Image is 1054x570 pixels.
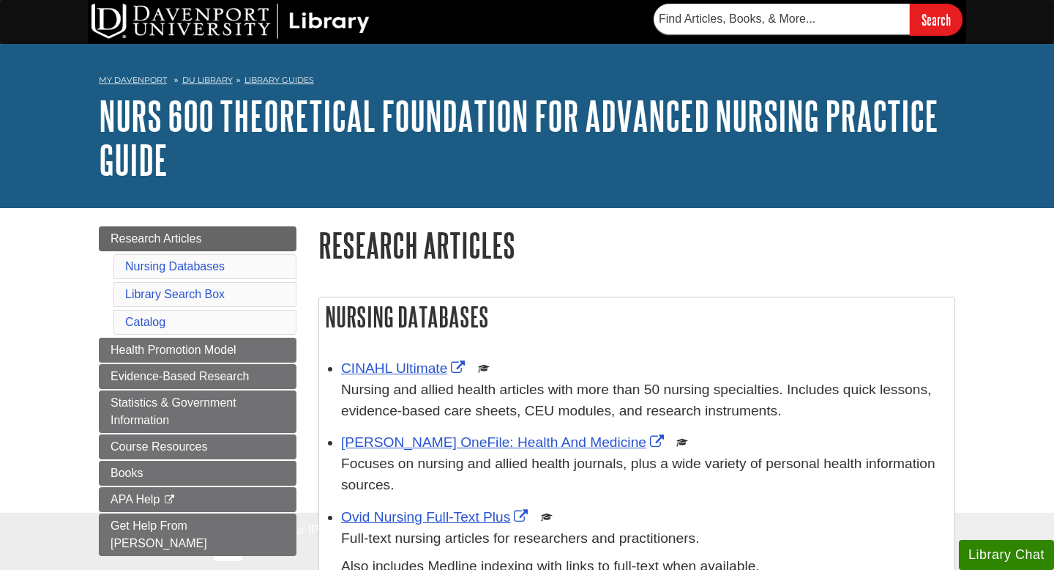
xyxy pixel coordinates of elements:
[99,434,296,459] a: Course Resources
[99,514,296,556] a: Get Help From [PERSON_NAME]
[319,297,954,336] h2: Nursing Databases
[111,467,143,479] span: Books
[125,288,225,300] a: Library Search Box
[676,437,688,448] img: Scholarly or Peer Reviewed
[99,338,296,363] a: Health Promotion Model
[959,540,1054,570] button: Library Chat
[111,232,202,245] span: Research Articles
[111,396,236,426] span: Statistics & Government Information
[99,461,296,486] a: Books
[654,4,963,35] form: Searches DU Library's articles, books, and more
[111,440,208,453] span: Course Resources
[99,70,955,94] nav: breadcrumb
[318,226,955,264] h1: Research Articles
[91,4,370,39] img: DU Library
[541,511,553,523] img: Scholarly or Peer Reviewed
[244,75,314,85] a: Library Guides
[341,509,531,525] a: Link opens in new window
[910,4,963,35] input: Search
[163,495,176,505] i: This link opens in a new window
[341,528,947,549] p: Full-text nursing articles for researchers and practitioners.
[99,364,296,389] a: Evidence-Based Research
[654,4,910,34] input: Find Articles, Books, & More...
[99,226,296,556] div: Guide Page Menu
[111,344,236,356] span: Health Promotion Model
[125,316,165,328] a: Catalog
[99,226,296,251] a: Research Articles
[99,74,167,86] a: My Davenport
[341,434,668,450] a: Link opens in new window
[182,75,233,85] a: DU Library
[125,260,225,273] a: Nursing Databases
[99,487,296,512] a: APA Help
[341,454,947,496] p: Focuses on nursing and allied health journals, plus a wide variety of personal health information...
[478,363,490,374] img: Scholarly or Peer Reviewed
[99,93,938,182] a: NURS 600 Theoretical Foundation for Advanced Nursing Practice Guide
[99,391,296,433] a: Statistics & Government Information
[111,370,249,382] span: Evidence-Based Research
[111,493,160,506] span: APA Help
[341,360,468,376] a: Link opens in new window
[111,519,207,549] span: Get Help From [PERSON_NAME]
[341,380,947,422] p: Nursing and allied health articles with more than 50 nursing specialties. Includes quick lessons,...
